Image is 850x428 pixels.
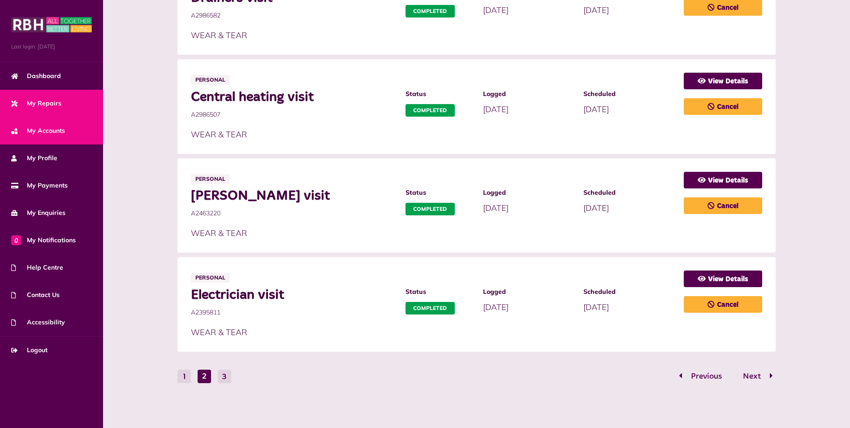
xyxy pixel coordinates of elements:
[191,209,397,218] span: A2463220
[191,11,397,20] span: A2986582
[191,128,675,140] p: WEAR & TEAR
[191,308,397,317] span: A2395811
[11,126,65,135] span: My Accounts
[191,75,230,85] span: Personal
[583,104,609,114] span: [DATE]
[684,172,762,188] a: View Details
[684,372,729,380] span: Previous
[483,302,509,312] span: [DATE]
[11,16,92,34] img: MyRBH
[483,188,574,197] span: Logged
[676,370,731,383] button: Go to page 1
[483,104,509,114] span: [DATE]
[191,188,397,204] span: [PERSON_NAME] visit
[191,110,397,119] span: A2986507
[406,89,474,99] span: Status
[734,370,776,383] button: Go to page 3
[11,318,65,327] span: Accessibility
[11,345,47,355] span: Logout
[11,236,76,245] span: My Notifications
[218,370,231,383] button: Go to page 3
[11,263,63,272] span: Help Centre
[11,153,57,163] span: My Profile
[191,174,230,184] span: Personal
[11,71,61,81] span: Dashboard
[11,208,65,218] span: My Enquiries
[583,89,675,99] span: Scheduled
[483,203,509,213] span: [DATE]
[191,326,675,338] p: WEAR & TEAR
[583,302,609,312] span: [DATE]
[191,29,675,41] p: WEAR & TEAR
[583,203,609,213] span: [DATE]
[684,98,762,115] a: Cancel
[11,99,61,108] span: My Repairs
[684,197,762,214] a: Cancel
[406,5,455,17] span: Completed
[406,203,455,215] span: Completed
[684,271,762,287] a: View Details
[483,5,509,15] span: [DATE]
[11,43,92,51] span: Last login: [DATE]
[406,287,474,297] span: Status
[684,296,762,313] a: Cancel
[191,89,397,105] span: Central heating visit
[406,188,474,197] span: Status
[11,290,60,300] span: Contact Us
[406,104,455,117] span: Completed
[483,89,574,99] span: Logged
[583,287,675,297] span: Scheduled
[583,188,675,197] span: Scheduled
[583,5,609,15] span: [DATE]
[684,73,762,89] a: View Details
[11,235,21,245] span: 0
[11,181,68,190] span: My Payments
[177,370,191,383] button: Go to page 1
[191,273,230,283] span: Personal
[406,302,455,314] span: Completed
[191,227,675,239] p: WEAR & TEAR
[191,287,397,303] span: Electrician visit
[483,287,574,297] span: Logged
[736,372,768,380] span: Next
